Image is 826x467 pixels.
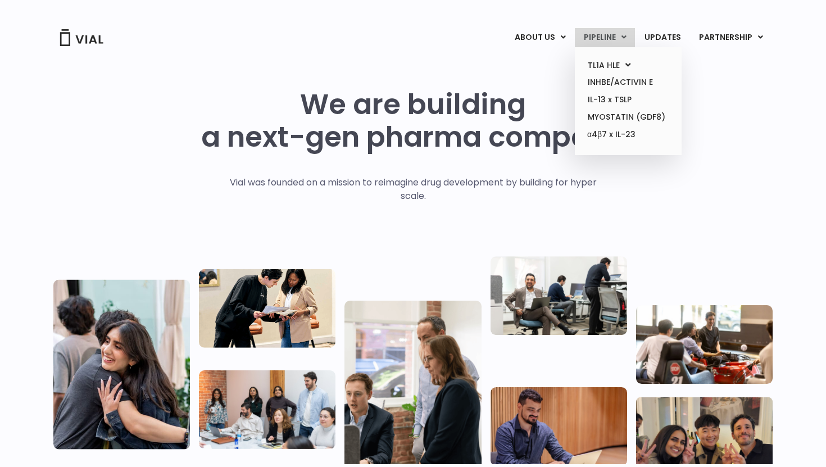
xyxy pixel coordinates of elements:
p: Vial was founded on a mission to reimagine drug development by building for hyper scale. [218,176,609,203]
img: Two people looking at a paper talking. [199,269,335,347]
img: Eight people standing and sitting in an office [199,370,335,448]
img: Group of people playing whirlyball [636,305,773,384]
img: Vial Life [53,279,190,449]
a: INHBE/ACTIVIN E [579,74,677,91]
a: ABOUT USMenu Toggle [506,28,574,47]
img: Three people working in an office [491,256,627,335]
a: TL1A HLEMenu Toggle [579,57,677,74]
a: PARTNERSHIPMenu Toggle [690,28,772,47]
img: Vial Logo [59,29,104,46]
img: Man working at a computer [491,387,627,465]
h1: We are building a next-gen pharma company [201,88,625,153]
a: PIPELINEMenu Toggle [575,28,635,47]
a: MYOSTATIN (GDF8) [579,108,677,126]
a: UPDATES [636,28,689,47]
a: IL-13 x TSLP [579,91,677,108]
a: α4β7 x IL-23 [579,126,677,144]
